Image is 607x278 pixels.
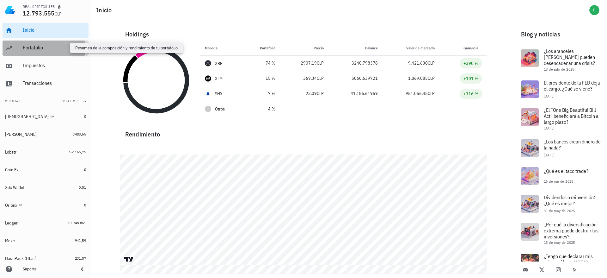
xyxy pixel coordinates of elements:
[406,91,428,96] span: 951.056,45
[516,24,607,44] div: Blog y noticias
[3,109,89,124] a: [DEMOGRAPHIC_DATA] 0
[200,41,243,56] th: Moneda
[544,48,595,66] span: ¿Los aranceles [PERSON_NAME] pueden desencadenar una crisis?
[3,41,89,56] a: Portafolio
[408,75,428,81] span: 1.869.085
[5,149,17,155] div: Lobstr
[205,91,211,97] div: SHX-icon
[544,221,598,240] span: ¿Por qué la diversificación extrema puede destruir tus inversiones?
[75,256,86,261] span: 231,07
[3,180,89,195] a: Xdc Wallet 0,01
[306,91,317,96] span: 23,09
[516,44,607,75] a: ¿Los aranceles [PERSON_NAME] pueden desencadenar una crisis? 18 de ago de 2025
[544,194,595,206] span: Dividendos o reinversión: ¿Qué es mejor?
[516,75,607,103] a: El presidente de la FED deja el cargo: ¿Qué se viene? [DATE]
[408,60,428,66] span: 9.421.630
[3,251,89,266] a: HashPack (Hbar) 231,07
[544,179,573,184] span: 16 de jun de 2025
[61,99,80,103] span: Total CLP
[248,60,275,66] div: 74 %
[334,75,378,82] div: 5060,639721
[23,62,86,68] div: Impuestos
[84,114,86,119] span: 0
[120,124,487,139] div: Rendimiento
[243,41,280,56] th: Portafolio
[248,106,275,112] div: 4 %
[428,75,435,81] span: CLP
[79,185,86,190] span: 0,01
[463,46,482,50] span: Ganancia
[280,41,328,56] th: Precio
[516,103,607,134] a: ¿El “One Big Beautiful Bill Act” beneficiará a Bitcoin a largo plazo? [DATE]
[215,106,225,112] span: Otros
[5,185,25,190] div: Xdc Wallet
[334,90,378,97] div: 41.185,61959
[463,75,478,82] div: +101 %
[3,215,89,231] a: Ledger 10.948.861
[75,238,86,243] span: 941,59
[544,240,575,245] span: 15 de may de 2025
[589,5,599,15] div: avatar
[428,60,435,66] span: CLP
[23,27,86,33] div: Inicio
[23,45,86,51] div: Portafolio
[317,75,324,81] span: CLP
[68,220,86,225] span: 10.948.861
[3,162,89,177] a: Coin Ex 0
[248,90,275,97] div: 7 %
[433,106,435,112] span: -
[3,198,89,213] a: Orionx 0
[96,5,114,15] h1: Inicio
[23,9,55,17] span: 12.793.555
[3,127,89,142] a: [PERSON_NAME] 3488,65
[205,75,211,82] div: XLM-icon
[544,107,598,125] span: ¿El “One Big Beautiful Bill Act” beneficiará a Bitcoin a largo plazo?
[84,167,86,172] span: 0
[215,60,223,66] div: XRP
[544,126,554,130] span: [DATE]
[5,238,15,243] div: Mexc
[481,106,482,112] span: -
[5,220,18,226] div: Ledger
[73,132,86,136] span: 3488,65
[376,106,378,112] span: -
[84,203,86,207] span: 0
[5,203,17,208] div: Orionx
[428,91,435,96] span: CLP
[120,24,487,44] div: Holdings
[516,134,607,162] a: ¿Los bancos crean dinero de la nada? [DATE]
[5,132,37,137] div: [PERSON_NAME]
[55,11,62,17] span: CLP
[5,114,49,119] div: [DEMOGRAPHIC_DATA]
[544,253,593,265] span: ¿Tengo que declarar mis criptos si hago HODL?
[334,60,378,66] div: 3240,798378
[3,94,89,109] button: CuentasTotal CLP
[544,138,601,151] span: ¿Los bancos crean dinero de la nada?
[544,153,554,157] span: [DATE]
[322,106,324,112] span: -
[3,233,89,248] a: Mexc 941,59
[23,4,55,9] div: REAL CRIPTOS $EB
[23,80,86,86] div: Transacciones
[3,23,89,38] a: Inicio
[248,75,275,82] div: 15 %
[303,75,317,81] span: 369,34
[3,58,89,73] a: Impuestos
[463,91,478,97] div: +116 %
[544,67,574,72] span: 18 de ago de 2025
[215,91,223,97] div: SHX
[5,256,37,261] div: HashPack (Hbar)
[215,75,223,82] div: XLM
[329,41,383,56] th: Balance
[123,256,134,262] a: Charting by TradingView
[301,60,317,66] span: 2907,19
[516,162,607,190] a: ¿Qué es el taco trade? 16 de jun de 2025
[5,167,19,173] div: Coin Ex
[463,60,478,66] div: +390 %
[3,144,89,160] a: Lobstr 952.166,75
[3,76,89,91] a: Transacciones
[544,208,575,213] span: 31 de may de 2025
[317,91,324,96] span: CLP
[544,94,554,98] span: [DATE]
[544,168,588,174] span: ¿Qué es el taco trade?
